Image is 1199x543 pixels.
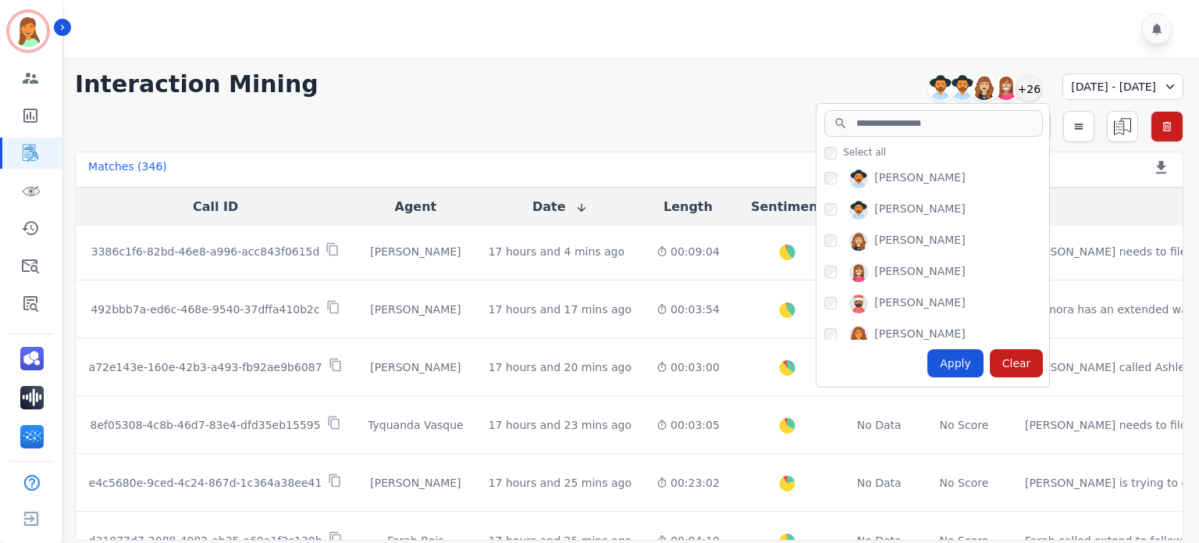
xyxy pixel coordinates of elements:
[855,417,903,433] div: No Data
[88,159,167,180] div: Matches ( 346 )
[874,295,965,313] div: [PERSON_NAME]
[940,417,989,433] div: No Score
[940,475,989,491] div: No Score
[927,349,984,377] div: Apply
[874,201,965,220] div: [PERSON_NAME]
[855,475,903,491] div: No Data
[990,349,1044,377] div: Clear
[843,146,886,159] span: Select all
[89,475,322,491] p: e4c5680e-9ced-4c24-867d-1c364a38ee41
[656,417,720,433] div: 00:03:05
[489,417,632,433] div: 17 hours and 23 mins ago
[368,244,464,259] div: [PERSON_NAME]
[368,359,464,375] div: [PERSON_NAME]
[656,475,720,491] div: 00:23:02
[91,417,321,433] p: 8ef05308-4c8b-46d7-83e4-dfd35eb15595
[489,475,632,491] div: 17 hours and 25 mins ago
[368,475,464,491] div: [PERSON_NAME]
[874,326,965,345] div: [PERSON_NAME]
[664,198,713,216] button: Length
[489,359,632,375] div: 17 hours and 20 mins ago
[89,359,322,375] p: a72e143e-160e-42b3-a493-fb92ae9b6087
[656,244,720,259] div: 00:09:04
[9,13,47,50] img: Bordered avatar
[874,232,965,251] div: [PERSON_NAME]
[75,70,318,98] h1: Interaction Mining
[874,170,965,188] div: [PERSON_NAME]
[1016,75,1042,102] div: +26
[368,302,464,317] div: [PERSON_NAME]
[656,302,720,317] div: 00:03:54
[368,417,464,433] div: Tyquanda Vasque
[395,198,437,216] button: Agent
[193,198,238,216] button: Call ID
[489,244,624,259] div: 17 hours and 4 mins ago
[751,198,824,216] button: Sentiment
[91,302,319,317] p: 492bbb7a-ed6c-468e-9540-37dffa410b2c
[1062,73,1183,100] div: [DATE] - [DATE]
[874,263,965,282] div: [PERSON_NAME]
[656,359,720,375] div: 00:03:00
[489,302,632,317] div: 17 hours and 17 mins ago
[532,198,588,216] button: Date
[91,244,320,259] p: 3386c1f6-82bd-46e8-a996-acc843f0615d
